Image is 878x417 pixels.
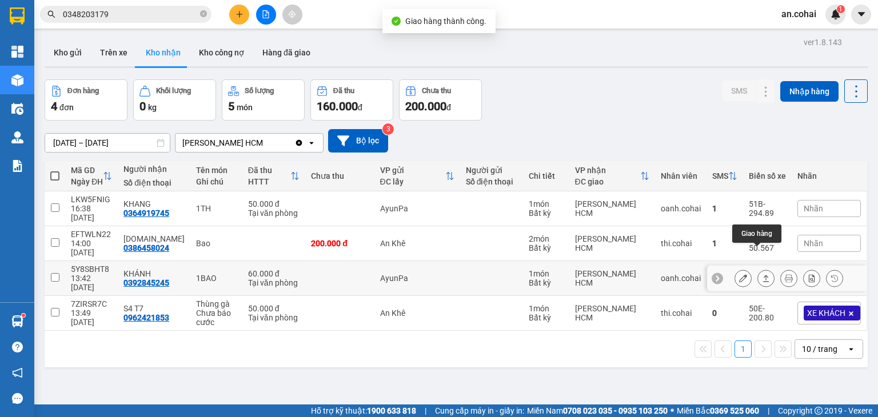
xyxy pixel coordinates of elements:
[123,243,169,252] div: 0386458024
[311,171,368,181] div: Chưa thu
[529,199,563,209] div: 1 món
[123,209,169,218] div: 0364919745
[196,308,237,327] div: Chưa báo cước
[749,171,786,181] div: Biển số xe
[328,129,388,153] button: Bộ lọc
[123,278,169,287] div: 0392845245
[71,230,112,239] div: EFTWLN22
[367,406,416,415] strong: 1900 633 818
[837,5,845,13] sup: 1
[248,199,300,209] div: 50.000 đ
[248,304,300,313] div: 50.000 đ
[677,404,759,417] span: Miền Bắc
[45,39,91,66] button: Kho gửi
[45,79,127,121] button: Đơn hàng4đơn
[237,103,253,112] span: món
[196,299,237,308] div: Thùng gà
[374,161,460,191] th: Toggle SortBy
[102,79,137,99] span: BAO
[236,10,244,18] span: plus
[51,99,57,113] span: 4
[392,17,401,26] span: check-circle
[317,99,358,113] span: 160.000
[380,177,445,186] div: ĐC lấy
[380,308,454,318] div: An Khê
[71,299,112,308] div: 7ZIRSR7C
[71,177,103,186] div: Ngày ĐH
[282,5,302,25] button: aim
[712,204,737,213] div: 1
[804,36,842,49] div: ver 1.8.143
[311,239,368,248] div: 200.000 đ
[797,171,861,181] div: Nhãn
[333,87,354,95] div: Đã thu
[804,239,823,248] span: Nhãn
[661,239,701,248] div: thi.cohai
[123,234,185,243] div: C.Loan
[71,195,112,204] div: LKW5FNIG
[11,46,23,58] img: dashboard-icon
[851,5,871,25] button: caret-down
[563,406,668,415] strong: 0708 023 035 - 0935 103 250
[466,177,517,186] div: Số điện thoại
[10,7,25,25] img: logo-vxr
[768,404,769,417] span: |
[262,10,270,18] span: file-add
[529,313,563,322] div: Bất kỳ
[661,308,701,318] div: thi.cohai
[248,209,300,218] div: Tại văn phòng
[671,408,674,413] span: ⚪️
[815,407,823,415] span: copyright
[200,9,207,20] span: close-circle
[91,39,137,66] button: Trên xe
[757,270,775,287] div: Giao hàng
[380,166,445,175] div: VP gửi
[661,171,701,181] div: Nhân viên
[123,178,185,187] div: Số điện thoại
[529,278,563,287] div: Bất kỳ
[123,165,185,174] div: Người nhận
[575,234,649,252] div: [PERSON_NAME] HCM
[575,304,649,322] div: [PERSON_NAME] HCM
[71,308,112,327] div: 13:49 [DATE]
[405,99,446,113] span: 200.000
[196,239,237,248] div: Bao
[839,5,843,13] span: 1
[22,314,25,317] sup: 1
[123,313,169,322] div: 0962421853
[245,87,274,95] div: Số lượng
[248,278,300,287] div: Tại văn phòng
[529,171,563,181] div: Chi tiết
[661,204,701,213] div: oanh.cohai
[133,79,216,121] button: Khối lượng0kg
[307,138,316,147] svg: open
[148,103,157,112] span: kg
[248,177,290,186] div: HTTT
[229,5,249,25] button: plus
[12,367,23,378] span: notification
[399,79,482,121] button: Chưa thu200.000đ
[425,404,426,417] span: |
[735,270,752,287] div: Sửa đơn hàng
[71,204,112,222] div: 16:38 [DATE]
[358,103,362,112] span: đ
[529,243,563,252] div: Bất kỳ
[71,274,112,292] div: 13:42 [DATE]
[102,43,124,57] span: Gửi:
[123,269,185,278] div: KHÁNH
[196,204,237,213] div: 1TH
[65,161,118,191] th: Toggle SortBy
[264,137,265,149] input: Selected Trần Phú HCM.
[529,234,563,243] div: 2 món
[847,344,856,354] svg: open
[12,393,23,404] span: message
[732,224,781,243] div: Giao hàng
[248,166,290,175] div: Đã thu
[248,313,300,322] div: Tại văn phòng
[735,340,752,358] button: 1
[749,304,786,322] div: 50E-200.80
[11,74,23,86] img: warehouse-icon
[722,81,756,101] button: SMS
[712,308,737,318] div: 0
[63,8,198,21] input: Tìm tên, số ĐT hoặc mã đơn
